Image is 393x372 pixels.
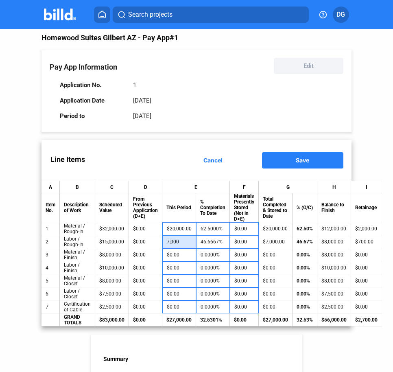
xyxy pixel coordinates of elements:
[293,248,317,261] td: 0.00%
[41,32,351,44] div: Homewood Suites Gilbert AZ - Pay App
[263,239,288,245] div: $7,000.00
[263,278,288,284] div: $0.00
[321,252,347,258] div: $8,000.00
[263,265,288,271] div: $0.00
[196,313,230,326] td: 32.5301%
[293,193,317,222] th: % (G/C)
[95,193,129,222] th: Scheduled Value
[296,157,309,164] span: Save
[351,193,382,222] th: Retainage
[41,193,60,222] th: Item No.
[44,9,76,20] img: Billd Company Logo
[60,313,95,326] td: GRAND TOTALS
[95,313,129,326] td: $83,000.00
[351,181,382,193] th: I
[196,193,230,222] th: % Completion To Date
[321,304,347,310] div: $2,500.00
[230,181,259,193] th: F
[99,239,124,245] div: $15,000.00
[259,193,293,222] th: Total Completed & Stored to Date
[46,252,55,258] div: 3
[95,181,129,193] th: C
[317,193,351,222] th: Balance to Finish
[133,252,158,258] div: $0.00
[60,81,125,89] div: Application No.
[355,265,378,271] div: $0.00
[230,313,259,326] td: $0.00
[355,278,378,284] div: $0.00
[133,226,158,232] div: $0.00
[162,313,196,326] td: $27,000.00
[293,235,317,248] td: 46.67%
[321,265,347,271] div: $10,000.00
[133,278,158,284] div: $0.00
[64,223,91,234] div: Material / Rough-In
[113,7,309,23] button: Search projects
[129,313,162,326] td: $0.00
[64,262,91,274] div: Labor / Finish
[99,291,124,297] div: $7,500.00
[128,10,172,20] span: Search projects
[129,181,162,193] th: D
[133,239,158,245] div: $0.00
[317,313,351,326] td: $56,000.00
[50,63,117,71] span: Pay App Information
[133,291,158,297] div: $0.00
[41,147,94,172] label: Line Items
[64,249,91,260] div: Material / Finish
[321,226,347,232] div: $12,000.00
[103,356,302,364] label: Summary
[99,278,124,284] div: $8,000.00
[64,301,91,313] div: Certification of Cable
[263,252,288,258] div: $0.00
[336,10,345,20] span: DG
[333,7,349,23] button: DG
[162,181,230,193] th: E
[46,291,55,297] div: 6
[46,239,55,245] div: 2
[355,291,378,297] div: $0.00
[60,97,125,104] div: Application Date
[203,157,223,164] span: Cancel
[64,275,91,287] div: Material / Closet
[263,226,288,232] div: $20,000.00
[259,313,293,326] td: $27,000.00
[230,193,259,222] th: Materials Presently Stored (Not in D+E)
[293,274,317,287] td: 0.00%
[293,222,317,235] td: 62.50%
[60,193,95,222] th: Description of Work
[133,265,158,271] div: $0.00
[60,181,95,193] th: B
[355,226,378,232] div: $2,000.00
[99,265,124,271] div: $10,000.00
[133,97,151,104] div: [DATE]
[293,261,317,274] td: 0.00%
[46,265,55,271] div: 4
[351,313,382,326] td: $2,700.00
[355,239,378,245] div: $700.00
[321,239,347,245] div: $8,000.00
[46,226,55,232] div: 1
[99,252,124,258] div: $8,000.00
[303,62,314,70] span: Edit
[133,304,158,310] div: $0.00
[321,278,347,284] div: $8,000.00
[162,193,196,222] th: This Period
[133,112,151,120] div: [DATE]
[263,304,288,310] div: $0.00
[355,252,378,258] div: $0.00
[46,304,55,310] div: 7
[172,152,254,168] button: Cancel
[317,181,351,193] th: H
[46,278,55,284] div: 5
[60,112,125,120] div: Period to
[355,304,378,310] div: $0.00
[64,236,91,247] div: Labor / Rough-In
[262,152,343,168] button: Save
[99,304,124,310] div: $2,500.00
[64,288,91,300] div: Labor / Closet
[293,313,317,326] td: 32.53%
[274,58,343,74] button: Edit
[263,291,288,297] div: $0.00
[133,81,136,89] div: 1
